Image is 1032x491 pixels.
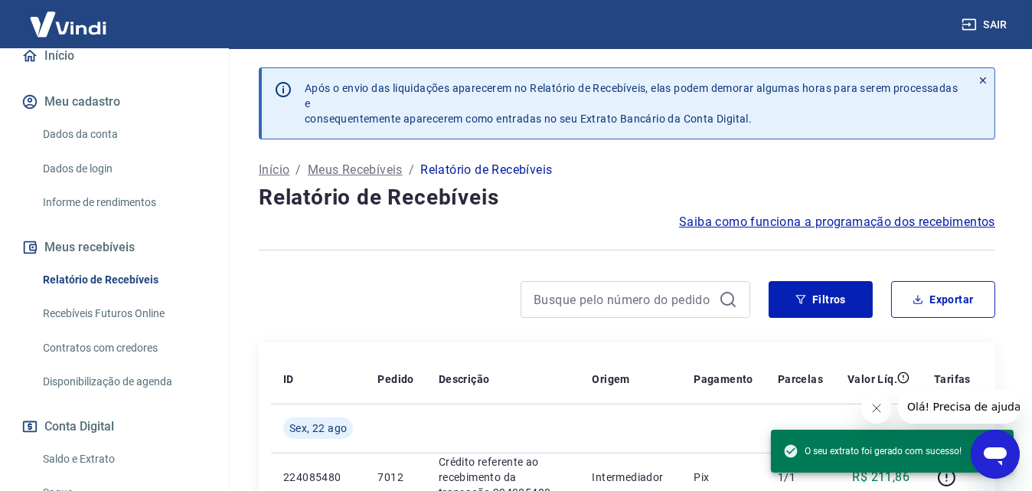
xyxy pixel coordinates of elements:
a: Dados de login [37,153,211,185]
a: Meus Recebíveis [308,161,403,179]
p: Tarifas [934,372,971,387]
p: Origem [592,372,629,387]
p: Intermediador [592,470,669,485]
span: O seu extrato foi gerado com sucesso! [783,444,962,459]
p: 7012 [377,470,413,485]
img: Vindi [18,1,118,47]
span: Olá! Precisa de ajuda? [9,11,129,23]
p: 1/1 [778,470,823,485]
span: Sex, 22 ago [289,421,347,436]
a: Saiba como funciona a programação dos recebimentos [679,213,995,231]
h4: Relatório de Recebíveis [259,182,995,213]
p: Relatório de Recebíveis [420,161,552,179]
a: Início [18,39,211,73]
button: Meu cadastro [18,85,211,119]
a: Dados da conta [37,119,211,150]
button: Conta Digital [18,410,211,444]
a: Contratos com credores [37,332,211,364]
button: Meus recebíveis [18,231,211,264]
p: Parcelas [778,372,823,387]
p: Pagamento [694,372,753,387]
a: Início [259,161,289,179]
a: Saldo e Extrato [37,444,211,475]
a: Informe de rendimentos [37,187,211,218]
p: Pix [694,470,753,485]
a: Disponibilização de agenda [37,366,211,398]
p: Após o envio das liquidações aparecerem no Relatório de Recebíveis, elas podem demorar algumas ho... [305,80,959,126]
p: ID [283,372,294,387]
p: 224085480 [283,470,353,485]
p: Descrição [439,372,490,387]
p: Pedido [377,372,413,387]
a: Relatório de Recebíveis [37,264,211,296]
iframe: Fechar mensagem [861,393,892,424]
iframe: Botão para abrir a janela de mensagens [971,430,1020,479]
p: Valor Líq. [847,372,897,387]
button: Filtros [769,281,873,318]
button: Exportar [891,281,995,318]
p: / [409,161,414,179]
p: / [296,161,301,179]
button: Sair [959,11,1014,39]
p: R$ 211,86 [853,468,910,486]
a: Recebíveis Futuros Online [37,298,211,329]
iframe: Mensagem da empresa [898,390,1020,424]
input: Busque pelo número do pedido [534,288,713,311]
